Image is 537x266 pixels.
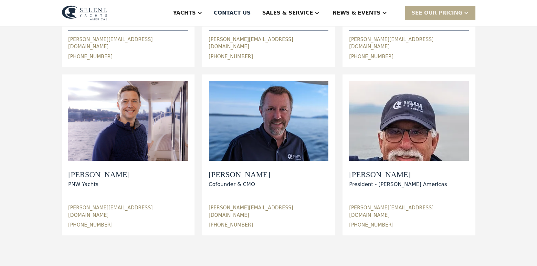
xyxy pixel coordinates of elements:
[62,6,107,20] img: logo
[214,9,251,17] div: Contact US
[209,221,253,229] div: [PHONE_NUMBER]
[68,181,130,188] div: PNW Yachts
[209,36,329,50] div: [PERSON_NAME][EMAIL_ADDRESS][DOMAIN_NAME]
[209,181,270,188] div: Cofounder & CMO
[209,53,253,61] div: [PHONE_NUMBER]
[349,36,469,50] div: [PERSON_NAME][EMAIL_ADDRESS][DOMAIN_NAME]
[405,6,475,20] div: SEE Our Pricing
[209,170,270,179] h2: [PERSON_NAME]
[411,9,462,17] div: SEE Our Pricing
[68,221,112,229] div: [PHONE_NUMBER]
[349,181,447,188] div: President - [PERSON_NAME] Americas
[332,9,381,17] div: News & EVENTS
[349,53,393,61] div: [PHONE_NUMBER]
[68,204,188,219] div: [PERSON_NAME][EMAIL_ADDRESS][DOMAIN_NAME]
[68,81,188,228] div: [PERSON_NAME]PNW Yachts[PERSON_NAME][EMAIL_ADDRESS][DOMAIN_NAME][PHONE_NUMBER]
[349,204,469,219] div: [PERSON_NAME][EMAIL_ADDRESS][DOMAIN_NAME]
[209,204,329,219] div: [PERSON_NAME][EMAIL_ADDRESS][DOMAIN_NAME]
[209,81,329,228] div: [PERSON_NAME]Cofounder & CMO[PERSON_NAME][EMAIL_ADDRESS][DOMAIN_NAME][PHONE_NUMBER]
[349,221,393,229] div: [PHONE_NUMBER]
[173,9,196,17] div: Yachts
[262,9,313,17] div: Sales & Service
[68,36,188,50] div: [PERSON_NAME][EMAIL_ADDRESS][DOMAIN_NAME]
[68,170,130,179] h2: [PERSON_NAME]
[349,81,469,228] div: [PERSON_NAME]President - [PERSON_NAME] Americas[PERSON_NAME][EMAIL_ADDRESS][DOMAIN_NAME][PHONE_NU...
[68,53,112,61] div: [PHONE_NUMBER]
[349,170,447,179] h2: [PERSON_NAME]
